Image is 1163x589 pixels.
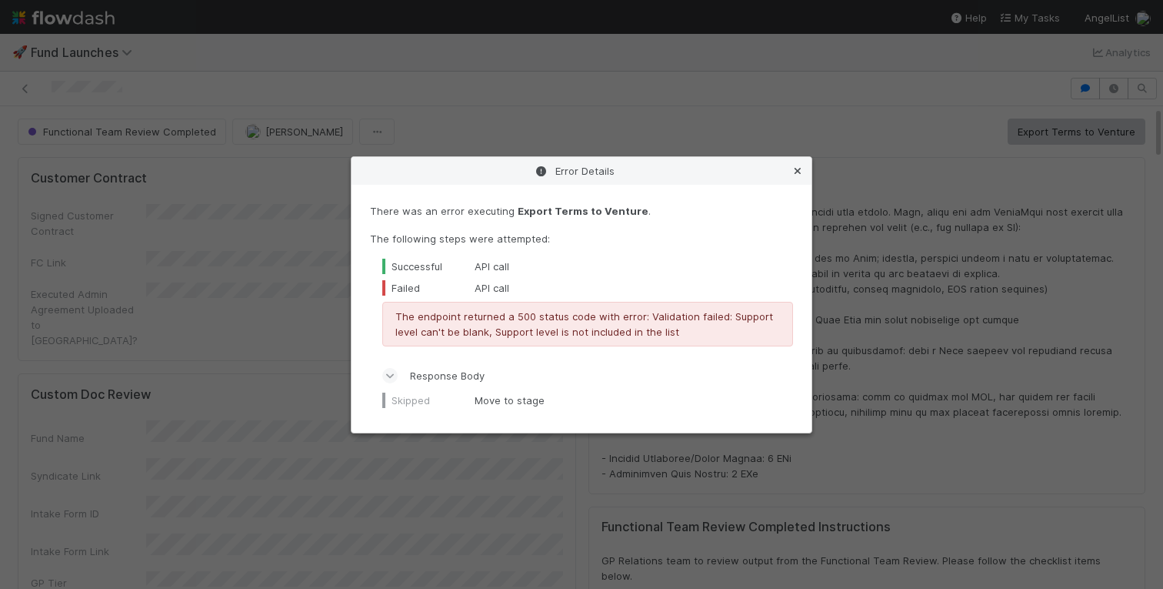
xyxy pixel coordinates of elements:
div: Failed [382,280,475,296]
div: Error Details [352,157,811,185]
div: Move to stage [382,393,793,408]
div: Skipped [382,393,475,408]
p: There was an error executing . [370,203,793,219]
strong: Export Terms to Venture [518,205,648,217]
p: The following steps were attempted: [370,231,793,246]
div: Successful [382,259,475,274]
div: API call [382,280,793,296]
div: API call [382,259,793,274]
p: The endpoint returned a 500 status code with error: Validation failed: Support level can't be bla... [395,309,780,340]
span: Response Body [410,368,485,383]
